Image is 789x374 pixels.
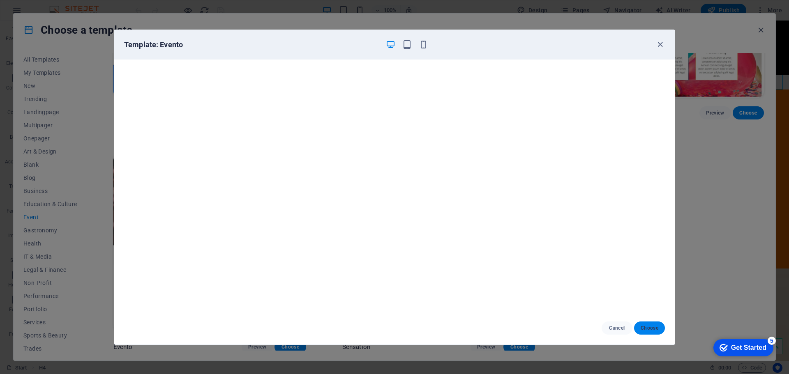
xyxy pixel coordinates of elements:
[7,4,67,21] div: Get Started 5 items remaining, 0% complete
[634,321,665,335] button: Choose
[602,321,632,335] button: Cancel
[641,325,658,331] span: Choose
[61,2,69,10] div: 5
[24,9,60,16] div: Get Started
[124,40,379,50] h6: Template: Evento
[608,325,626,331] span: Cancel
